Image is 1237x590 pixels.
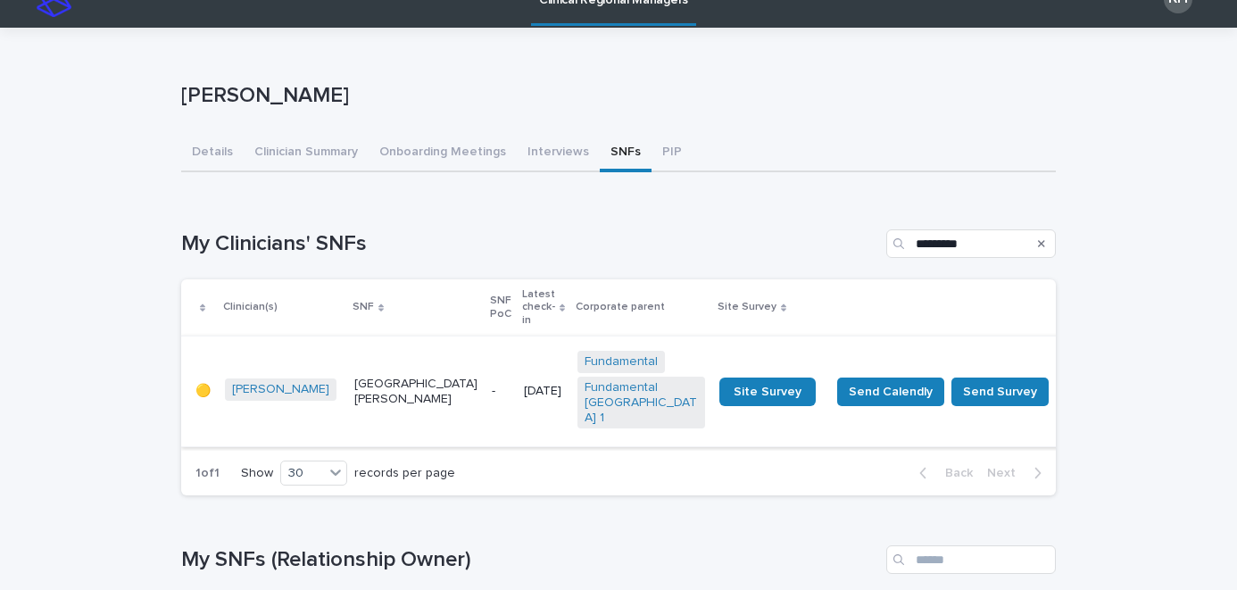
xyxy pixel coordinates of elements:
input: Search [886,545,1056,574]
p: Corporate parent [576,297,665,317]
span: Send Survey [963,383,1037,401]
p: [PERSON_NAME] [181,83,1049,109]
h1: My SNFs (Relationship Owner) [181,547,879,573]
button: PIP [652,135,693,172]
p: 🟡 [195,384,211,399]
button: Clinician Summary [244,135,369,172]
tr: 🟡[PERSON_NAME] [GEOGRAPHIC_DATA][PERSON_NAME]-[DATE]Fundamental Fundamental [GEOGRAPHIC_DATA] 1 S... [181,337,1077,447]
p: [GEOGRAPHIC_DATA][PERSON_NAME] [354,377,477,407]
p: records per page [354,466,455,481]
span: Site Survey [734,386,801,398]
h1: My Clinicians' SNFs [181,231,879,257]
div: 30 [281,464,324,483]
p: - [492,384,510,399]
a: Site Survey [719,378,816,406]
p: Site Survey [718,297,776,317]
p: Show [241,466,273,481]
p: SNF PoC [490,291,511,324]
p: SNF [353,297,374,317]
p: Latest check-in [522,285,555,330]
p: Clinician(s) [223,297,278,317]
p: [DATE] [524,384,563,399]
button: Next [980,465,1056,481]
button: SNFs [600,135,652,172]
span: Back [934,467,973,479]
a: Fundamental [GEOGRAPHIC_DATA] 1 [585,380,698,425]
a: [PERSON_NAME] [232,382,329,397]
button: Interviews [517,135,600,172]
span: Next [987,467,1026,479]
input: Search [886,229,1056,258]
button: Send Calendly [837,378,944,406]
button: Back [905,465,980,481]
a: Fundamental [585,354,658,370]
span: Send Calendly [849,383,933,401]
button: Send Survey [951,378,1049,406]
button: Onboarding Meetings [369,135,517,172]
button: Details [181,135,244,172]
p: 1 of 1 [181,452,234,495]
